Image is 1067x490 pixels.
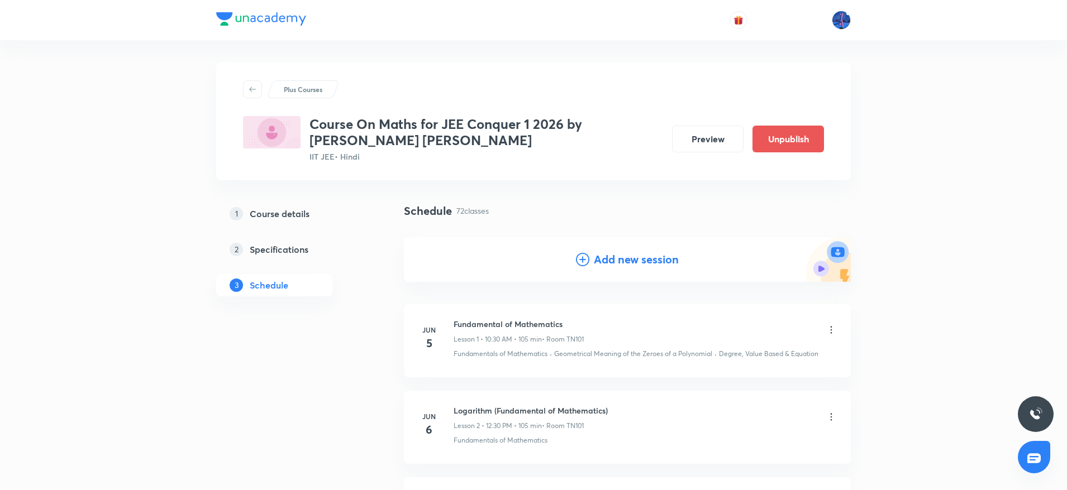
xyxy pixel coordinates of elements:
[250,243,308,256] h5: Specifications
[216,203,368,225] a: 1Course details
[243,116,301,148] img: 84B26E50-C77A-44D7-A4FE-332BB05B5CB2_plus.png
[454,421,542,431] p: Lesson 2 • 12:30 PM • 105 min
[454,405,608,416] h6: Logarithm (Fundamental of Mathematics)
[733,15,744,25] img: avatar
[730,11,747,29] button: avatar
[418,335,440,352] h4: 5
[542,334,584,344] p: • Room TN101
[806,237,851,282] img: Add
[418,421,440,438] h4: 6
[230,243,243,256] p: 2
[454,349,547,359] p: Fundamentals of Mathematics
[216,238,368,261] a: 2Specifications
[454,435,547,445] p: Fundamentals of Mathematics
[230,278,243,292] p: 3
[456,205,489,217] p: 72 classes
[284,84,322,94] p: Plus Courses
[404,203,452,219] h4: Schedule
[714,349,717,359] div: ·
[550,349,552,359] div: ·
[230,207,243,220] p: 1
[594,251,679,268] h4: Add new session
[752,126,824,152] button: Unpublish
[216,12,306,26] img: Company Logo
[250,278,288,292] h5: Schedule
[216,12,306,28] a: Company Logo
[672,126,744,152] button: Preview
[418,325,440,335] h6: Jun
[1029,407,1042,421] img: ttu
[719,349,818,359] p: Degree, Value Based & Equation
[454,334,542,344] p: Lesson 1 • 10:30 AM • 105 min
[554,349,712,359] p: Geometrical Meaning of the Zeroes of a Polynomial
[309,151,663,162] p: IIT JEE • Hindi
[542,421,584,431] p: • Room TN101
[418,411,440,421] h6: Jun
[309,116,663,148] h3: Course On Maths for JEE Conquer 1 2026 by [PERSON_NAME] [PERSON_NAME]
[250,207,309,220] h5: Course details
[454,318,584,330] h6: Fundamental of Mathematics
[832,11,851,30] img: Mahesh Bhat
